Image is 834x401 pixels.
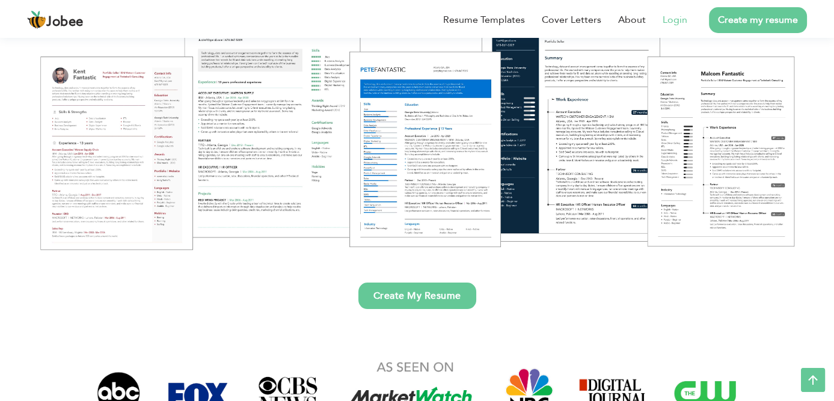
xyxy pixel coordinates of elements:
a: Jobee [27,10,84,29]
a: About [618,13,646,27]
img: jobee.io [27,10,46,29]
a: Login [663,13,687,27]
a: Cover Letters [542,13,601,27]
a: Create my resume [709,7,807,33]
span: Jobee [46,16,84,29]
a: Create My Resume [358,283,476,309]
a: Resume Templates [443,13,525,27]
